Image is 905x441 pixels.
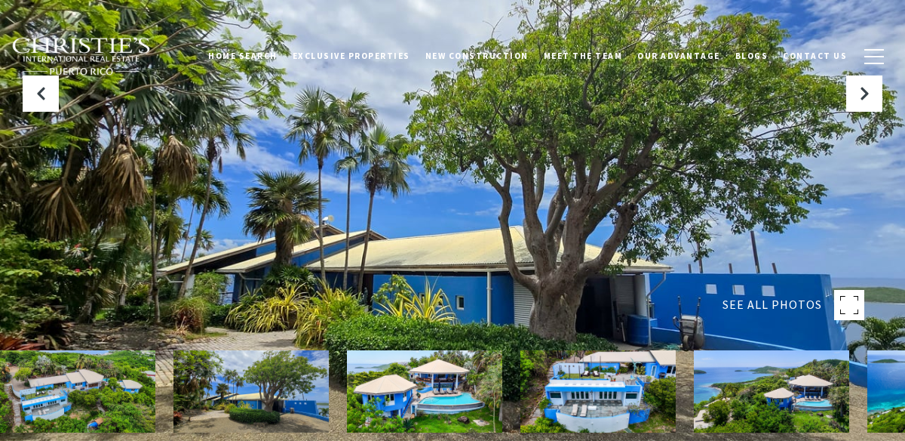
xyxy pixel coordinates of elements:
[637,51,720,61] span: Our Advantage
[630,37,728,75] a: Our Advantage
[722,295,822,315] span: SEE ALL PHOTOS
[536,37,630,75] a: Meet the Team
[735,51,768,61] span: Blogs
[11,37,152,76] img: Christie's International Real Estate black text logo
[425,51,529,61] span: New Construction
[520,350,676,433] img: 3 LA QUINTA MELONES BEACH BARRIO FLAMENCO
[728,37,776,75] a: Blogs
[201,37,285,75] a: Home Search
[173,350,329,433] img: 3 LA QUINTA MELONES BEACH BARRIO FLAMENCO
[285,37,418,75] a: Exclusive Properties
[418,37,536,75] a: New Construction
[347,350,502,433] img: 3 LA QUINTA MELONES BEACH BARRIO FLAMENCO
[783,51,847,61] span: Contact Us
[293,51,410,61] span: Exclusive Properties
